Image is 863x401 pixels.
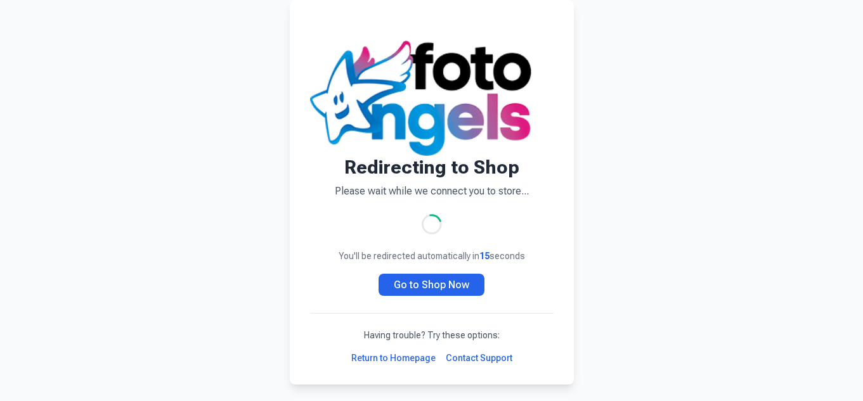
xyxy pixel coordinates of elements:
a: Return to Homepage [351,352,436,364]
a: Contact Support [446,352,512,364]
span: 15 [479,251,490,261]
p: You'll be redirected automatically in seconds [310,250,554,262]
h1: Redirecting to Shop [310,156,554,179]
p: Having trouble? Try these options: [310,329,554,341]
a: Go to Shop Now [379,274,484,296]
p: Please wait while we connect you to store... [310,184,554,199]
